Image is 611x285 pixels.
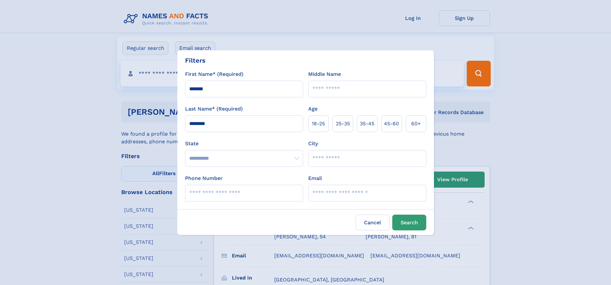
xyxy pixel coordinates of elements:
label: City [308,140,318,147]
span: 45‑60 [384,120,399,128]
span: 25‑35 [336,120,350,128]
label: First Name* (Required) [185,70,243,78]
label: Last Name* (Required) [185,105,243,113]
span: 35‑45 [360,120,374,128]
label: Middle Name [308,70,341,78]
div: Filters [185,56,206,65]
label: Email [308,174,322,182]
label: Age [308,105,318,113]
label: Cancel [356,215,390,230]
label: Phone Number [185,174,223,182]
span: 60+ [411,120,421,128]
label: State [185,140,303,147]
button: Search [392,215,426,230]
span: 18‑25 [312,120,325,128]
